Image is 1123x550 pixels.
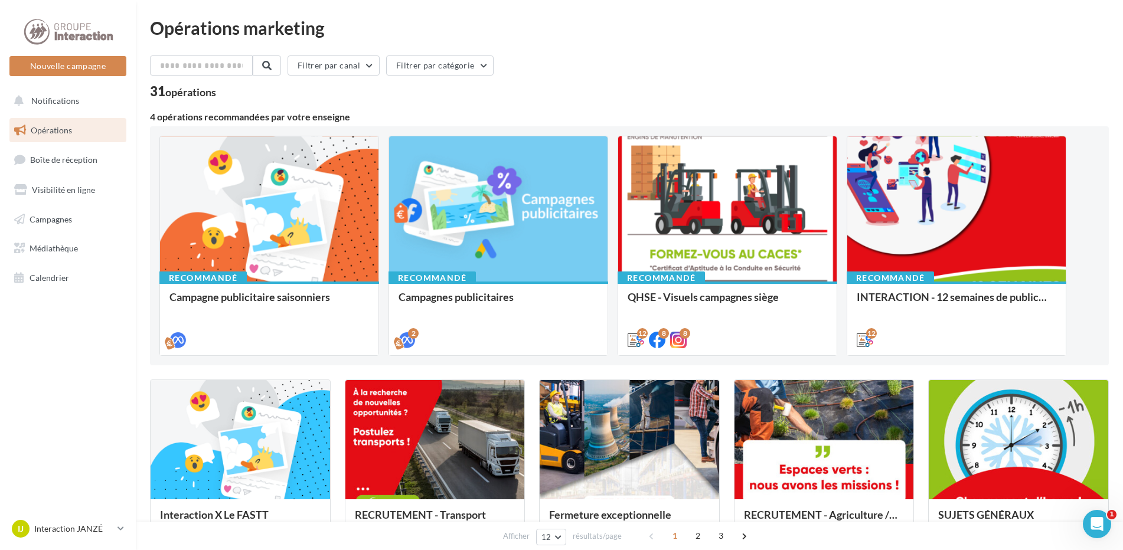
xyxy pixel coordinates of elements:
[744,509,905,532] div: RECRUTEMENT - Agriculture / Espaces verts
[847,271,934,284] div: Recommandé
[32,185,95,195] span: Visibilité en ligne
[165,87,216,97] div: opérations
[150,85,216,98] div: 31
[857,291,1056,315] div: INTERACTION - 12 semaines de publication
[34,523,113,535] p: Interaction JANZÉ
[7,147,129,172] a: Boîte de réception
[31,96,79,106] span: Notifications
[9,56,126,76] button: Nouvelle campagne
[159,271,247,284] div: Recommandé
[938,509,1099,532] div: SUJETS GÉNÉRAUX
[9,518,126,540] a: IJ Interaction JANZÉ
[355,509,515,532] div: RECRUTEMENT - Transport
[549,509,710,532] div: Fermeture exceptionnelle
[541,532,551,542] span: 12
[1107,510,1117,519] span: 1
[711,526,730,545] span: 3
[866,328,877,339] div: 12
[386,55,494,76] button: Filtrer par catégorie
[628,291,827,315] div: QHSE - Visuels campagnes siège
[536,529,566,545] button: 12
[31,125,72,135] span: Opérations
[680,328,690,339] div: 8
[7,178,129,202] a: Visibilité en ligne
[18,523,24,535] span: IJ
[665,526,684,545] span: 1
[618,271,705,284] div: Recommandé
[7,207,129,232] a: Campagnes
[389,271,476,284] div: Recommandé
[637,328,648,339] div: 12
[658,328,669,339] div: 8
[160,509,321,532] div: Interaction X Le FASTT
[688,526,707,545] span: 2
[288,55,380,76] button: Filtrer par canal
[1083,510,1111,538] iframe: Intercom live chat
[150,112,1109,122] div: 4 opérations recommandées par votre enseigne
[30,273,69,283] span: Calendrier
[7,266,129,290] a: Calendrier
[399,291,598,315] div: Campagnes publicitaires
[30,214,72,224] span: Campagnes
[7,89,124,113] button: Notifications
[7,236,129,261] a: Médiathèque
[169,291,369,315] div: Campagne publicitaire saisonniers
[408,328,419,339] div: 2
[7,118,129,143] a: Opérations
[30,243,78,253] span: Médiathèque
[503,531,530,542] span: Afficher
[150,19,1109,37] div: Opérations marketing
[573,531,622,542] span: résultats/page
[30,155,97,165] span: Boîte de réception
